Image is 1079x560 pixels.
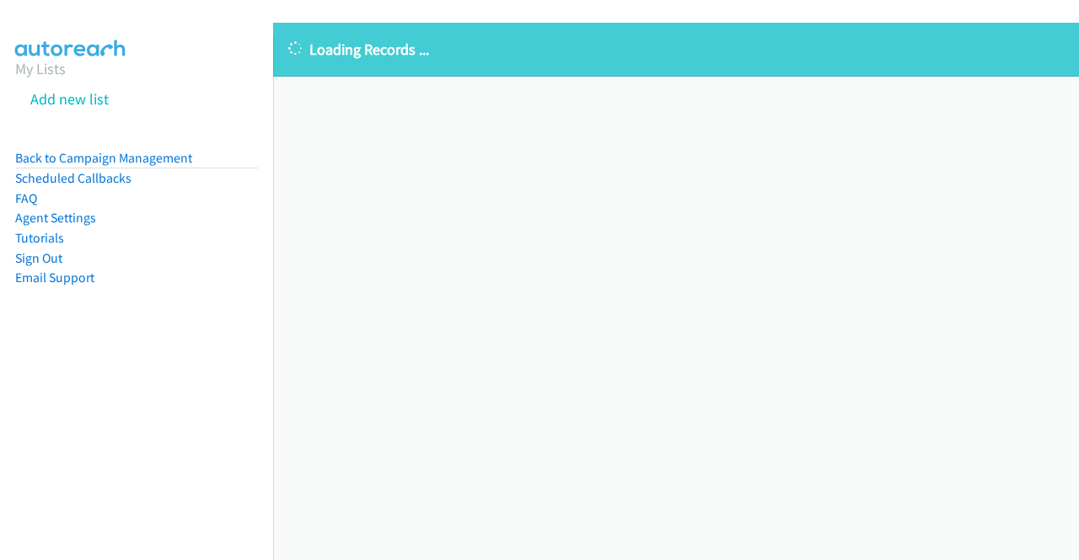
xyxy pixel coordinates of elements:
a: Email Support [15,269,94,285]
p: Loading Records ... [288,38,1064,61]
a: My Lists [15,59,66,78]
a: Back to Campaign Management [15,150,192,166]
a: Agent Settings [15,210,96,226]
a: Add new list [30,89,109,109]
a: Sign Out [15,250,62,266]
a: Scheduled Callbacks [15,170,132,186]
a: Tutorials [15,230,64,246]
a: FAQ [15,190,37,206]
